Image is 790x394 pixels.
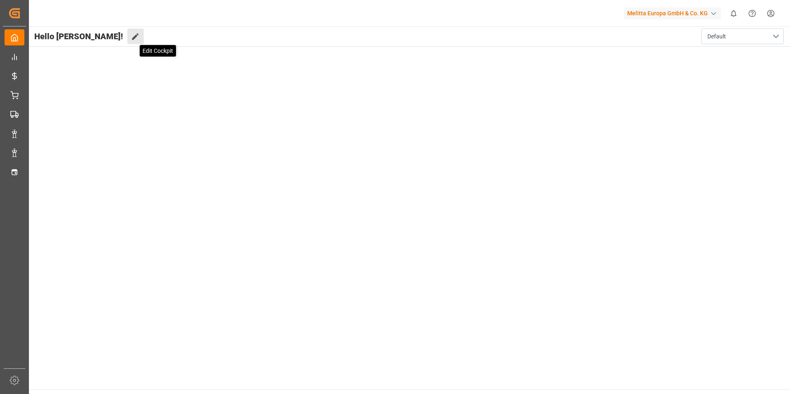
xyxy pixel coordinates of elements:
[724,4,743,23] button: show 0 new notifications
[707,32,726,41] span: Default
[701,28,784,44] button: open menu
[624,7,721,19] div: Melitta Europa GmbH & Co. KG
[743,4,761,23] button: Help Center
[624,5,724,21] button: Melitta Europa GmbH & Co. KG
[34,28,123,44] span: Hello [PERSON_NAME]!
